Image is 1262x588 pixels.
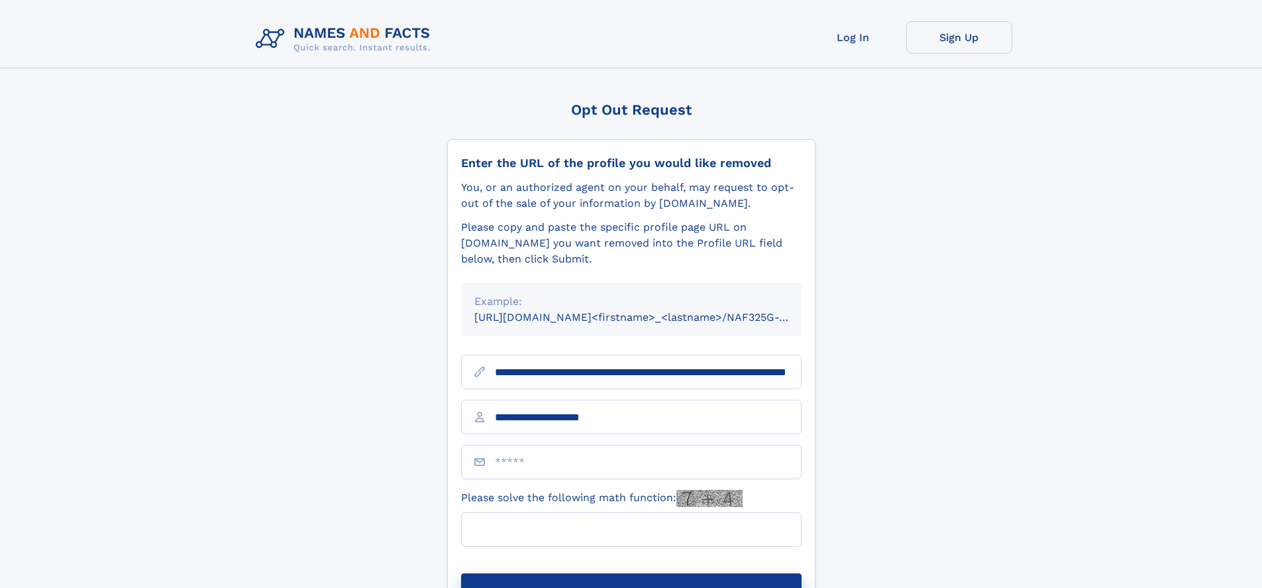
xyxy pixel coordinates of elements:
[800,21,906,54] a: Log In
[474,294,788,310] div: Example:
[250,21,441,57] img: Logo Names and Facts
[461,490,743,507] label: Please solve the following math function:
[906,21,1012,54] a: Sign Up
[447,101,815,118] div: Opt Out Request
[461,156,802,170] div: Enter the URL of the profile you would like removed
[461,219,802,267] div: Please copy and paste the specific profile page URL on [DOMAIN_NAME] you want removed into the Pr...
[474,311,827,323] small: [URL][DOMAIN_NAME]<firstname>_<lastname>/NAF325G-xxxxxxxx
[461,180,802,211] div: You, or an authorized agent on your behalf, may request to opt-out of the sale of your informatio...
